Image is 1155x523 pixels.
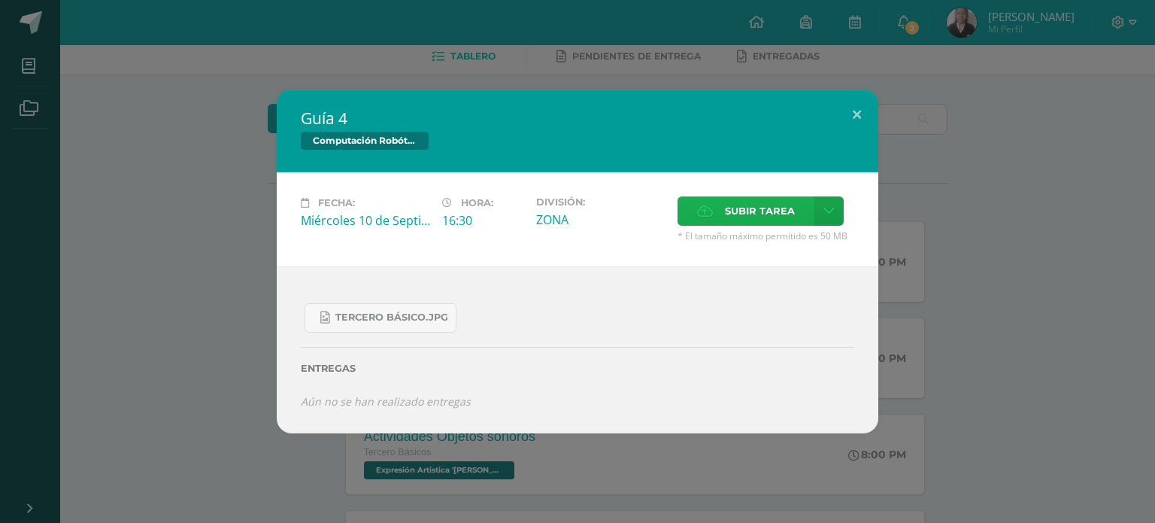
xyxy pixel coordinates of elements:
span: Subir tarea [725,197,795,225]
span: * El tamaño máximo permitido es 50 MB [678,230,854,242]
div: ZONA [536,211,665,228]
label: Entregas [301,363,854,374]
span: Fecha: [318,197,355,208]
span: Computación Robótica [301,132,429,150]
span: Tercero Básico.jpg [335,312,448,324]
div: 16:30 [442,212,524,229]
h2: Guía 4 [301,108,854,129]
i: Aún no se han realizado entregas [301,394,471,409]
label: División: [536,196,665,208]
a: Tercero Básico.jpg [305,303,456,333]
span: Hora: [461,197,493,208]
button: Close (Esc) [835,90,878,141]
div: Miércoles 10 de Septiembre [301,212,430,229]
